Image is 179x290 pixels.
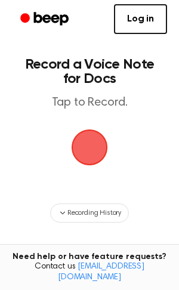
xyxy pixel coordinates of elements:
[21,95,158,110] p: Tap to Record.
[21,57,158,86] h1: Record a Voice Note for Docs
[7,262,172,283] span: Contact us
[50,203,129,223] button: Recording History
[67,208,121,218] span: Recording History
[114,4,167,34] a: Log in
[58,263,144,282] a: [EMAIL_ADDRESS][DOMAIN_NAME]
[72,129,107,165] img: Beep Logo
[12,8,79,31] a: Beep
